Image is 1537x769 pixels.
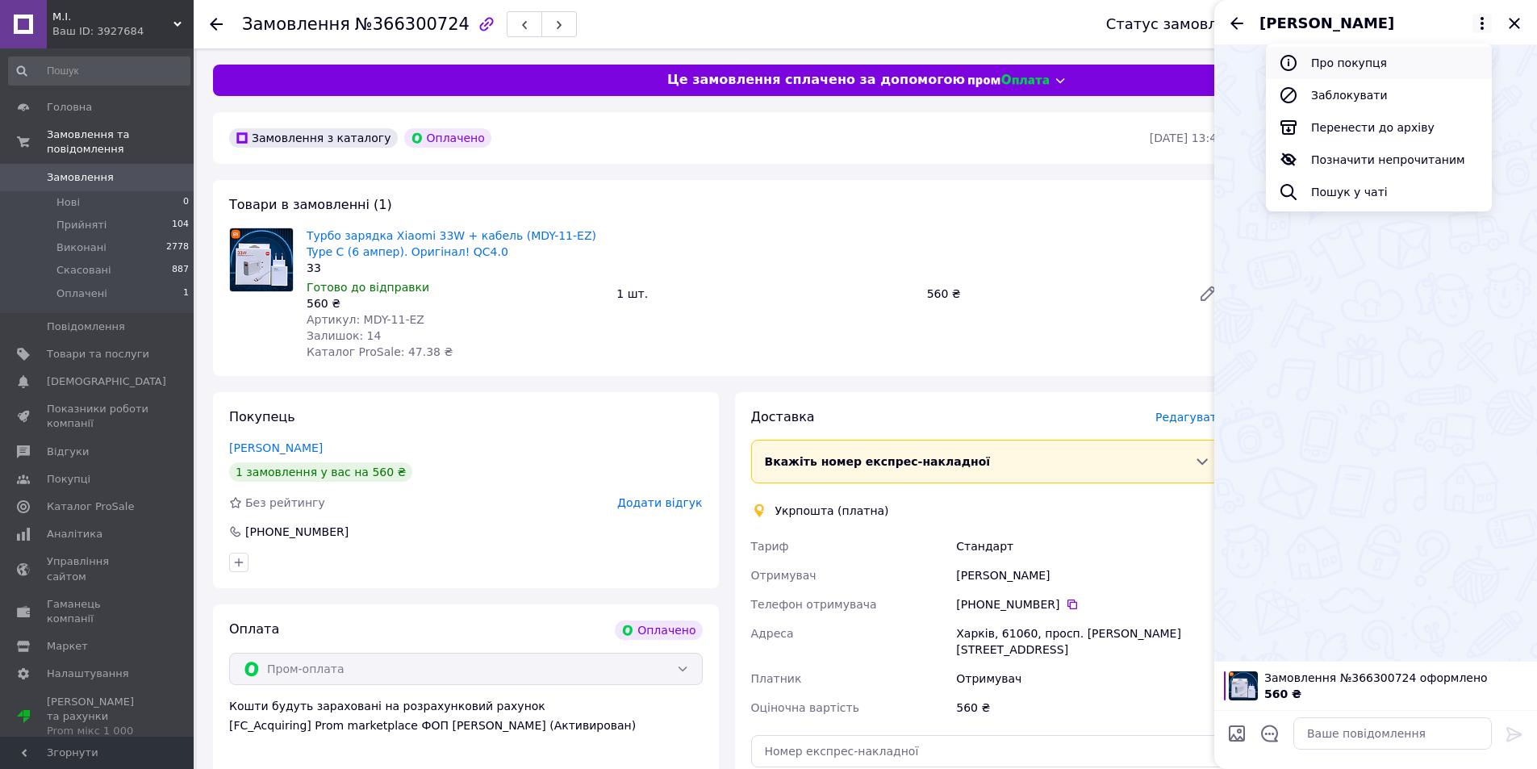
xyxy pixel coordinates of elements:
[229,128,398,148] div: Замовлення з каталогу
[230,228,293,291] img: Турбо зарядка Xiaomi 33W + кабель (MDY-11-EZ) Type C (6 ампер). Оригінал! QC4.0
[52,24,194,39] div: Ваш ID: 3927684
[56,218,107,232] span: Прийняті
[1266,47,1492,79] button: Про покупця
[956,596,1224,612] div: [PHONE_NUMBER]
[47,100,92,115] span: Головна
[229,409,295,424] span: Покупець
[172,263,189,278] span: 887
[47,402,149,431] span: Показники роботи компанії
[355,15,470,34] span: №366300724
[1227,14,1247,33] button: Назад
[166,240,189,255] span: 2778
[244,524,350,540] div: [PHONE_NUMBER]
[47,472,90,487] span: Покупці
[47,527,102,541] span: Аналітика
[953,561,1227,590] div: [PERSON_NAME]
[1259,13,1394,34] span: [PERSON_NAME]
[47,374,166,389] span: [DEMOGRAPHIC_DATA]
[1106,16,1255,32] div: Статус замовлення
[751,627,794,640] span: Адреса
[56,195,80,210] span: Нові
[667,71,965,90] span: Це замовлення сплачено за допомогою
[953,664,1227,693] div: Отримувач
[307,313,424,326] span: Артикул: MDY-11-EZ
[229,462,412,482] div: 1 замовлення у вас на 560 ₴
[307,329,381,342] span: Залишок: 14
[1264,670,1527,686] span: Замовлення №366300724 оформлено
[953,693,1227,722] div: 560 ₴
[615,621,702,640] div: Оплачено
[751,701,859,714] span: Оціночна вартість
[953,619,1227,664] div: Харків, 61060, просп. [PERSON_NAME][STREET_ADDRESS]
[229,698,703,733] div: Кошти будуть зараховані на розрахунковий рахунок
[1264,688,1301,700] span: 560 ₴
[1266,111,1492,144] button: Перенести до архіву
[1259,723,1280,744] button: Відкрити шаблони відповідей
[47,445,89,459] span: Відгуки
[210,16,223,32] div: Повернутися назад
[56,286,107,301] span: Оплачені
[1192,278,1224,310] a: Редагувати
[307,260,604,276] div: 33
[751,409,815,424] span: Доставка
[404,128,491,148] div: Оплачено
[56,240,107,255] span: Виконані
[47,127,194,157] span: Замовлення та повідомлення
[610,282,920,305] div: 1 шт.
[617,496,702,509] span: Додати відгук
[1505,14,1524,33] button: Закрити
[307,345,453,358] span: Каталог ProSale: 47.38 ₴
[52,10,173,24] span: М.І.
[1259,13,1492,34] button: [PERSON_NAME]
[47,695,149,739] span: [PERSON_NAME] та рахунки
[183,286,189,301] span: 1
[1266,176,1492,208] button: Пошук у чаті
[242,15,350,34] span: Замовлення
[771,503,893,519] div: Укрпошта (платна)
[307,281,429,294] span: Готово до відправки
[751,569,817,582] span: Отримувач
[47,554,149,583] span: Управління сайтом
[47,639,88,654] span: Маркет
[765,455,991,468] span: Вкажіть номер експрес-накладної
[229,717,703,733] div: [FC_Acquiring] Prom marketplace ФОП [PERSON_NAME] (Активирован)
[1150,132,1224,144] time: [DATE] 13:49
[47,499,134,514] span: Каталог ProSale
[1229,671,1258,700] img: 6136331759_w100_h100_turbo-zaryadka-xiaomi.jpg
[229,197,392,212] span: Товари в замовленні (1)
[47,597,149,626] span: Гаманець компанії
[751,598,877,611] span: Телефон отримувача
[47,724,149,738] div: Prom мікс 1 000
[751,735,1225,767] input: Номер експрес-накладної
[307,295,604,311] div: 560 ₴
[751,672,802,685] span: Платник
[1266,144,1492,176] button: Позначити непрочитаним
[47,320,125,334] span: Повідомлення
[8,56,190,86] input: Пошук
[47,347,149,362] span: Товари та послуги
[56,263,111,278] span: Скасовані
[1266,79,1492,111] button: Заблокувати
[183,195,189,210] span: 0
[953,532,1227,561] div: Стандарт
[751,540,789,553] span: Тариф
[245,496,325,509] span: Без рейтингу
[229,441,323,454] a: [PERSON_NAME]
[47,170,114,185] span: Замовлення
[229,621,279,637] span: Оплата
[47,667,129,681] span: Налаштування
[307,229,596,258] a: Турбо зарядка Xiaomi 33W + кабель (MDY-11-EZ) Type C (6 ампер). Оригінал! QC4.0
[921,282,1185,305] div: 560 ₴
[172,218,189,232] span: 104
[1155,411,1224,424] span: Редагувати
